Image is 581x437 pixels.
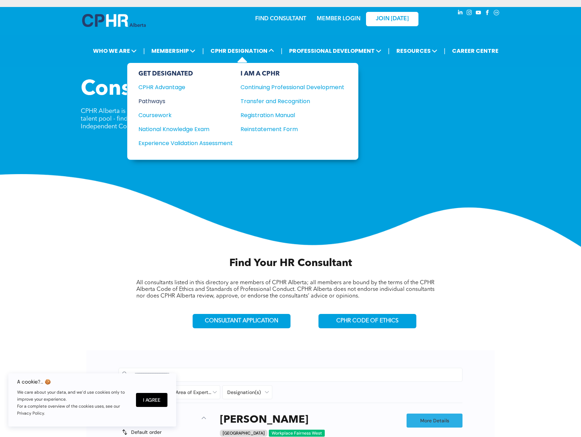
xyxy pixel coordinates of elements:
[136,280,435,299] span: All consultants listed in this directory are members of CPHR Alberta; all members are bound by th...
[241,83,344,92] a: Continuing Professional Development
[17,389,129,417] p: We care about your data, and we’d use cookies only to improve your experience. For a complete ove...
[138,125,223,134] div: National Knowledge Exam
[205,318,278,324] span: CONSULTANT APPLICATION
[241,125,344,134] a: Reinstatement Form
[407,414,462,428] a: More Details
[220,430,267,437] div: [GEOGRAPHIC_DATA]
[255,16,306,22] a: FIND CONSULTANT
[143,44,145,58] li: |
[317,16,360,22] a: MEMBER LOGIN
[91,44,139,57] span: WHO WE ARE
[138,111,233,120] a: Coursework
[138,111,223,120] div: Coursework
[444,44,446,58] li: |
[450,44,501,57] a: CAREER CENTRE
[493,9,500,18] a: Social network
[318,314,416,328] a: CPHR CODE OF ETHICS
[241,83,334,92] div: Continuing Professional Development
[241,111,344,120] a: Registration Manual
[131,429,162,435] span: Default order
[149,44,198,57] span: MEMBERSHIP
[220,414,308,426] a: [PERSON_NAME]
[241,97,344,106] a: Transfer and Recognition
[138,83,233,92] a: CPHR Advantage
[241,97,334,106] div: Transfer and Recognition
[136,393,167,407] button: I Agree
[474,9,482,18] a: youtube
[456,9,464,18] a: linkedin
[241,111,334,120] div: Registration Manual
[269,430,325,437] div: Workplace Fairness West
[241,70,344,78] div: I AM A CPHR
[202,44,204,58] li: |
[388,44,390,58] li: |
[81,79,290,100] span: Consultant Directory
[82,14,146,27] img: A blue and white logo for cp alberta
[366,12,418,26] a: JOIN [DATE]
[208,44,276,57] span: CPHR DESIGNATION
[138,97,233,106] a: Pathways
[281,44,282,58] li: |
[138,70,233,78] div: GET DESIGNATED
[138,139,223,148] div: Experience Validation Assessment
[81,108,278,130] span: CPHR Alberta is the source for Alberta's largest and most qualified HR talent pool - find the ski...
[376,16,409,22] span: JOIN [DATE]
[138,125,233,134] a: National Knowledge Exam
[193,314,290,328] a: CONSULTANT APPLICATION
[336,318,399,324] span: CPHR CODE OF ETHICS
[287,44,383,57] span: PROFESSIONAL DEVELOPMENT
[241,125,334,134] div: Reinstatement Form
[483,9,491,18] a: facebook
[138,139,233,148] a: Experience Validation Assessment
[394,44,439,57] span: RESOURCES
[17,379,129,385] h6: A cookie?.. 🍪
[138,83,223,92] div: CPHR Advantage
[138,97,223,106] div: Pathways
[465,9,473,18] a: instagram
[229,258,352,268] span: Find Your HR Consultant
